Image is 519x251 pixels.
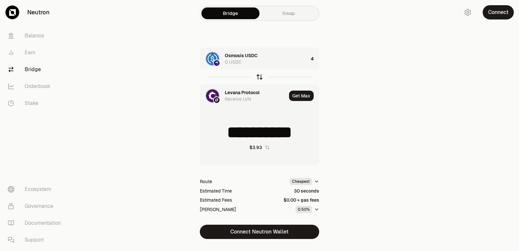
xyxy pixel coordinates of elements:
[200,48,308,70] div: USDC LogoOsmosis LogoOsmosis USDC0 USDC
[200,206,236,213] div: [PERSON_NAME]
[206,52,219,65] img: USDC Logo
[214,97,220,103] img: Neutron Logo
[296,206,319,213] button: 0.50%
[200,225,319,239] button: Connect Neutron Wallet
[3,181,70,198] a: Ecosystem
[483,5,514,19] button: Connect
[225,89,259,96] div: Levana Protocol
[200,178,212,185] div: Route
[311,48,319,70] div: 4
[200,48,319,70] button: USDC LogoOsmosis LogoOsmosis USDC0 USDC4
[3,61,70,78] a: Bridge
[290,178,319,185] button: Cheapest
[225,96,251,102] div: Receive LVN
[294,188,319,194] div: 30 seconds
[249,144,262,151] div: $3.93
[200,85,286,107] div: LVN LogoNeutron LogoLevana ProtocolReceive LVN
[206,89,219,102] img: LVN Logo
[214,60,220,66] img: Osmosis Logo
[290,178,312,185] div: Cheapest
[249,144,270,151] button: $3.93
[225,52,258,59] div: Osmosis USDC
[296,206,312,213] div: 0.50%
[225,59,242,65] div: 0 USDC
[200,197,232,203] div: Estimated Fees
[200,188,232,194] div: Estimated Time
[3,78,70,95] a: Orderbook
[3,215,70,232] a: Documentation
[3,44,70,61] a: Earn
[201,7,259,19] a: Bridge
[3,232,70,248] a: Support
[3,27,70,44] a: Balance
[289,91,314,101] button: Get Max
[3,95,70,112] a: Stake
[259,7,318,19] a: Swap
[3,198,70,215] a: Governance
[284,197,319,203] div: $0.00 + gas fees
